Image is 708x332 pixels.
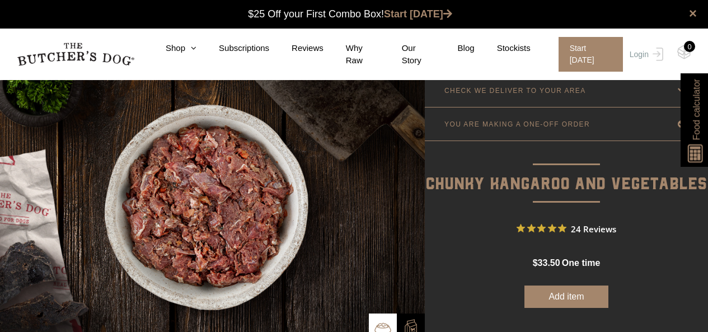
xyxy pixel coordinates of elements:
span: 24 Reviews [571,220,616,237]
span: one time [562,258,600,268]
span: Food calculator [690,79,703,140]
button: Rated 4.8 out of 5 stars from 24 reviews. Jump to reviews. [517,220,616,237]
a: Subscriptions [196,42,269,55]
p: YOU ARE MAKING A ONE-OFF ORDER [444,120,590,128]
a: CHECK WE DELIVER TO YOUR AREA [425,74,708,107]
img: TBD_Cart-Empty.png [677,45,691,59]
a: Start [DATE] [384,8,452,20]
a: Blog [435,42,475,55]
a: Reviews [269,42,323,55]
span: Start [DATE] [559,37,623,72]
button: Add item [524,286,608,308]
a: Stockists [475,42,531,55]
div: 0 [684,41,695,52]
a: close [689,7,697,20]
span: 33.50 [538,258,560,268]
p: CHECK WE DELIVER TO YOUR AREA [444,87,586,95]
span: $ [533,258,538,268]
p: Chunky Kangaroo and Vegetables [425,141,708,198]
a: Shop [143,42,196,55]
a: Login [627,37,663,72]
a: Why Raw [323,42,379,67]
a: Our Story [379,42,435,67]
a: Start [DATE] [547,37,627,72]
a: YOU ARE MAKING A ONE-OFF ORDER [425,107,708,141]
